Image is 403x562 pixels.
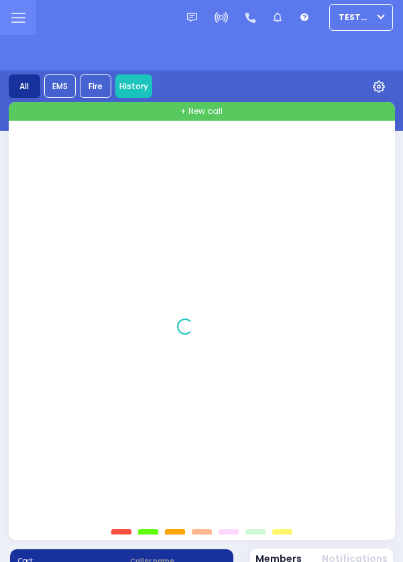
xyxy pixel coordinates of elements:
[339,11,373,23] span: TestUser1
[180,105,223,117] span: + New call
[115,74,152,98] a: History
[329,4,393,31] button: TestUser1
[44,74,76,98] div: EMS
[80,74,111,98] div: Fire
[187,13,197,23] img: message.svg
[9,74,40,98] div: All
